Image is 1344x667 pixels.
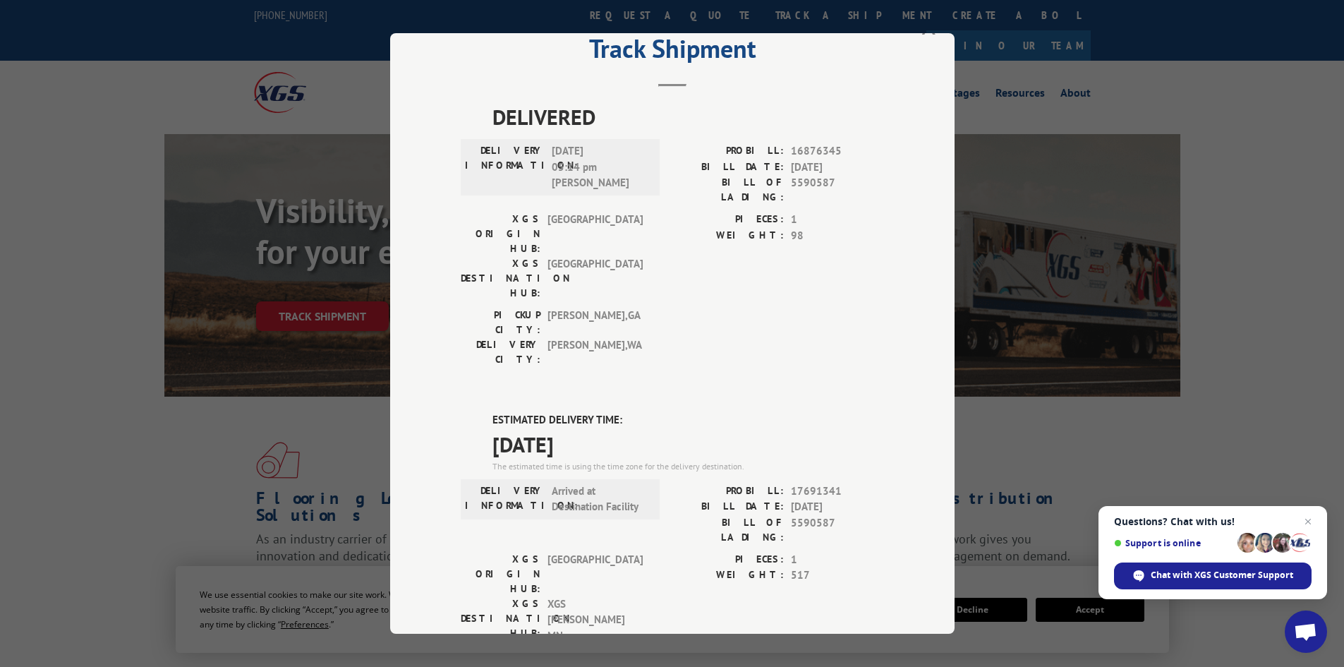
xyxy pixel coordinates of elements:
span: [PERSON_NAME] , GA [547,308,643,337]
span: DELIVERED [492,101,884,133]
label: XGS DESTINATION HUB: [461,596,540,644]
label: PIECES: [672,552,784,568]
h2: Track Shipment [461,39,884,66]
label: PROBILL: [672,483,784,500]
span: XGS [PERSON_NAME] MN [547,596,643,644]
span: Support is online [1114,538,1233,548]
span: [GEOGRAPHIC_DATA] [547,256,643,301]
span: [DATE] [791,499,884,515]
span: 1 [791,552,884,568]
div: Chat with XGS Customer Support [1114,563,1312,589]
span: [PERSON_NAME] , WA [547,337,643,367]
label: PROBILL: [672,143,784,160]
span: Chat with XGS Customer Support [1151,569,1293,582]
label: BILL OF LADING: [672,175,784,205]
div: The estimated time is using the time zone for the delivery destination. [492,460,884,473]
span: Questions? Chat with us! [1114,516,1312,527]
label: DELIVERY CITY: [461,337,540,367]
span: 5590587 [791,515,884,545]
label: XGS DESTINATION HUB: [461,256,540,301]
label: BILL OF LADING: [672,515,784,545]
span: Arrived at Destination Facility [552,483,647,515]
label: ESTIMATED DELIVERY TIME: [492,412,884,428]
label: WEIGHT: [672,228,784,244]
label: XGS ORIGIN HUB: [461,552,540,596]
span: [DATE] 05:14 pm [PERSON_NAME] [552,143,647,191]
label: XGS ORIGIN HUB: [461,212,540,256]
label: DELIVERY INFORMATION: [465,483,545,515]
span: 17691341 [791,483,884,500]
span: [GEOGRAPHIC_DATA] [547,552,643,596]
label: BILL DATE: [672,160,784,176]
span: 517 [791,567,884,584]
span: 98 [791,228,884,244]
span: 1 [791,212,884,228]
label: WEIGHT: [672,567,784,584]
span: 5590587 [791,175,884,205]
label: DELIVERY INFORMATION: [465,143,545,191]
span: [DATE] [492,428,884,460]
div: Open chat [1285,611,1327,653]
label: BILL DATE: [672,499,784,515]
span: Close chat [1300,513,1316,530]
span: 16876345 [791,143,884,160]
span: [DATE] [791,160,884,176]
label: PICKUP CITY: [461,308,540,337]
label: PIECES: [672,212,784,228]
span: [GEOGRAPHIC_DATA] [547,212,643,256]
